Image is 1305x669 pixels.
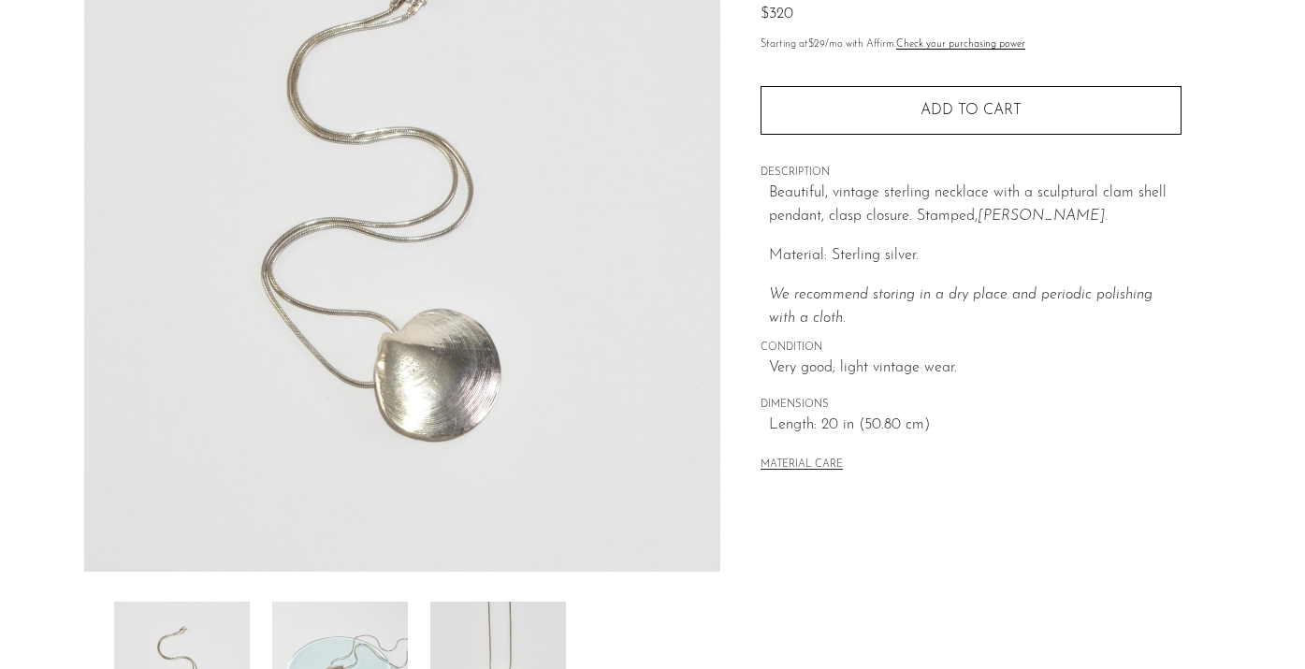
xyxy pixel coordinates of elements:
[896,39,1025,50] a: Check your purchasing power - Learn more about Affirm Financing (opens in modal)
[921,103,1022,118] span: Add to cart
[761,36,1182,53] p: Starting at /mo with Affirm.
[769,287,1153,327] em: We recommend storing in a dry place and periodic polishing with a cloth.
[761,86,1182,135] button: Add to cart
[769,414,1182,438] span: Length: 20 in (50.80 cm)
[808,39,825,50] span: $29
[761,458,843,473] button: MATERIAL CARE
[761,7,793,22] span: $320
[769,356,1182,381] span: Very good; light vintage wear.
[761,340,1182,356] span: CONDITION
[769,244,1182,269] p: Material: Sterling silver.
[978,209,1108,224] em: [PERSON_NAME].
[761,165,1182,182] span: DESCRIPTION
[769,182,1182,229] p: Beautiful, vintage sterling necklace with a sculptural clam shell pendant, clasp closure. Stamped,
[761,397,1182,414] span: DIMENSIONS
